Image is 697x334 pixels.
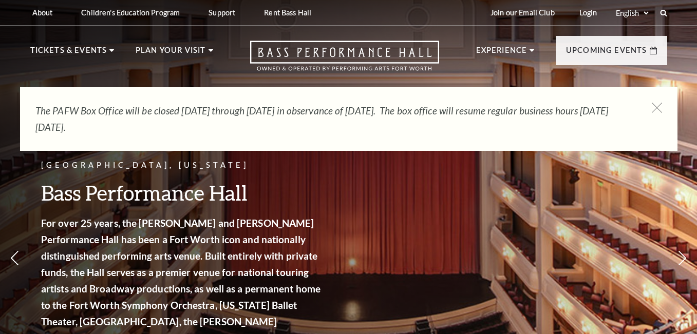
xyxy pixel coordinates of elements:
h3: Bass Performance Hall [41,180,324,206]
p: Experience [476,44,528,63]
select: Select: [614,8,650,18]
p: Upcoming Events [566,44,647,63]
p: About [32,8,53,17]
p: Support [209,8,235,17]
p: Children's Education Program [81,8,180,17]
em: The PAFW Box Office will be closed [DATE] through [DATE] in observance of [DATE]. The box office ... [35,105,608,133]
p: Tickets & Events [30,44,107,63]
p: Plan Your Visit [136,44,206,63]
p: Rent Bass Hall [264,8,311,17]
p: [GEOGRAPHIC_DATA], [US_STATE] [41,159,324,172]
